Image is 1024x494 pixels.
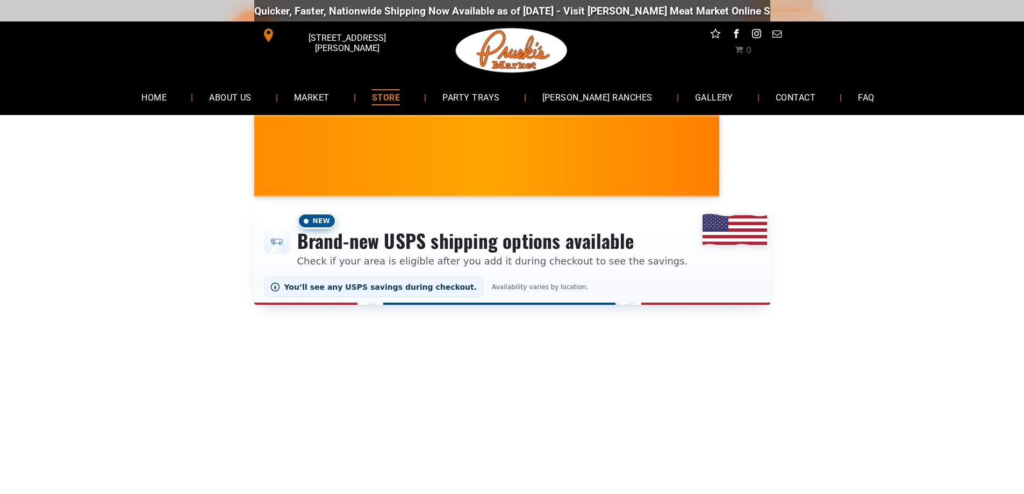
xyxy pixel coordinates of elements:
[760,83,832,111] a: CONTACT
[297,254,688,268] p: Check if your area is eligible after you add it during checkout to see the savings.
[729,27,743,44] a: facebook
[277,27,416,59] span: [STREET_ADDRESS][PERSON_NAME]
[297,213,337,229] span: New
[708,27,722,44] a: Social network
[356,83,416,111] a: STORE
[749,27,763,44] a: instagram
[254,205,770,305] div: Shipping options announcement
[489,283,591,291] span: Availability varies by location.
[770,27,784,44] a: email
[278,83,346,111] a: MARKET
[746,45,751,55] span: 0
[254,27,419,44] a: [STREET_ADDRESS][PERSON_NAME]
[297,229,688,253] h3: Brand-new USPS shipping options available
[526,83,669,111] a: [PERSON_NAME] RANCHES
[254,5,905,17] div: Quicker, Faster, Nationwide Shipping Now Available as of [DATE] - Visit [PERSON_NAME] Meat Market...
[454,22,570,80] img: Pruski-s+Market+HQ+Logo2-1920w.png
[125,83,183,111] a: HOME
[842,83,890,111] a: FAQ
[193,83,268,111] a: ABOUT US
[426,83,515,111] a: PARTY TRAYS
[284,283,477,291] span: You’ll see any USPS savings during checkout.
[679,83,749,111] a: GALLERY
